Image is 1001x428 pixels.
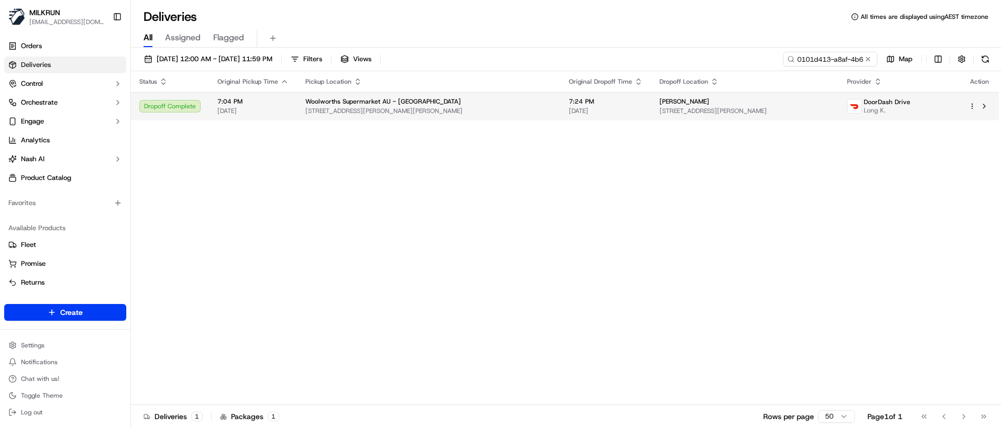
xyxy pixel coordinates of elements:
[213,31,244,44] span: Flagged
[4,38,126,54] a: Orders
[4,94,126,111] button: Orchestrate
[21,278,45,287] span: Returns
[569,107,643,115] span: [DATE]
[305,97,461,106] span: Woolworths Supermarket AU - [GEOGRAPHIC_DATA]
[848,99,861,113] img: doordash_logo_v2.png
[882,52,917,66] button: Map
[4,255,126,272] button: Promise
[969,77,991,86] div: Action
[21,173,71,183] span: Product Catalog
[144,8,197,25] h1: Deliveries
[569,77,632,86] span: Original Dropoff Time
[21,136,50,145] span: Analytics
[4,371,126,386] button: Chat with us!
[157,54,272,64] span: [DATE] 12:00 AM - [DATE] 11:59 PM
[4,338,126,353] button: Settings
[8,8,25,25] img: MILKRUN
[303,54,322,64] span: Filters
[353,54,371,64] span: Views
[305,107,552,115] span: [STREET_ADDRESS][PERSON_NAME][PERSON_NAME]
[4,4,108,29] button: MILKRUNMILKRUN[EMAIL_ADDRESS][DOMAIN_NAME]
[21,79,43,88] span: Control
[8,240,122,250] a: Fleet
[659,107,831,115] span: [STREET_ADDRESS][PERSON_NAME]
[4,151,126,167] button: Nash AI
[659,97,709,106] span: [PERSON_NAME]
[861,13,988,21] span: All times are displayed using AEST timezone
[21,117,44,126] span: Engage
[220,411,279,422] div: Packages
[4,57,126,73] a: Deliveries
[4,195,126,211] div: Favorites
[21,341,45,350] span: Settings
[4,170,126,186] a: Product Catalog
[783,52,877,66] input: Type to search
[305,77,351,86] span: Pickup Location
[165,31,201,44] span: Assigned
[29,7,60,18] button: MILKRUN
[867,411,903,422] div: Page 1 of 1
[978,52,993,66] button: Refresh
[336,52,376,66] button: Views
[139,77,157,86] span: Status
[286,52,327,66] button: Filters
[217,97,289,106] span: 7:04 PM
[4,304,126,321] button: Create
[4,132,126,149] a: Analytics
[21,240,36,250] span: Fleet
[569,97,643,106] span: 7:24 PM
[4,355,126,369] button: Notifications
[8,278,122,287] a: Returns
[4,220,126,236] div: Available Products
[4,274,126,291] button: Returns
[899,54,912,64] span: Map
[217,107,289,115] span: [DATE]
[847,77,872,86] span: Provider
[191,412,203,421] div: 1
[60,307,83,318] span: Create
[144,411,203,422] div: Deliveries
[139,52,277,66] button: [DATE] 12:00 AM - [DATE] 11:59 PM
[864,106,910,115] span: Long K.
[217,77,278,86] span: Original Pickup Time
[4,236,126,253] button: Fleet
[29,18,104,26] button: [EMAIL_ADDRESS][DOMAIN_NAME]
[864,98,910,106] span: DoorDash Drive
[21,375,59,383] span: Chat with us!
[21,60,51,70] span: Deliveries
[21,358,58,366] span: Notifications
[21,98,58,107] span: Orchestrate
[268,412,279,421] div: 1
[4,388,126,403] button: Toggle Theme
[21,408,42,416] span: Log out
[144,31,152,44] span: All
[21,259,46,268] span: Promise
[4,75,126,92] button: Control
[21,391,63,400] span: Toggle Theme
[21,154,45,164] span: Nash AI
[659,77,708,86] span: Dropoff Location
[4,113,126,130] button: Engage
[4,405,126,420] button: Log out
[8,259,122,268] a: Promise
[21,41,42,51] span: Orders
[763,411,814,422] p: Rows per page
